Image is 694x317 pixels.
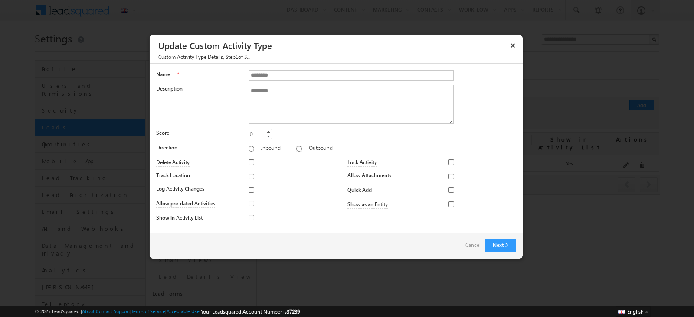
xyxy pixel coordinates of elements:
span: Your Leadsquared Account Number is [201,308,300,315]
div: 0 [249,129,255,139]
label: Direction [156,144,239,152]
span: , Step of 3... [158,54,251,60]
label: Score [156,129,239,137]
span: 37239 [287,308,300,315]
span: English [627,308,644,315]
label: Outbound [309,145,333,151]
label: Description [156,85,239,93]
a: Terms of Service [131,308,165,314]
label: Show in Activity List [156,214,203,222]
span: 1 [236,54,238,60]
label: Delete Activity [156,158,190,167]
a: Decrement [265,134,272,139]
span: Custom Activity Type Details [158,54,223,60]
a: Acceptable Use [167,308,200,314]
a: About [82,308,95,314]
button: English [616,306,651,317]
label: Lock Activity [347,158,377,167]
label: Inbound [261,145,281,151]
label: Log Activity Changes [156,185,244,193]
button: × [506,38,520,53]
a: Increment [265,129,272,134]
label: Name [156,71,170,78]
label: Allow pre-dated Activities [156,200,215,208]
label: Quick Add [347,186,372,194]
a: Contact Support [96,308,130,314]
a: Cancel [465,239,481,251]
label: Show as an Entity [347,201,388,209]
label: Allow Attachments [347,171,444,179]
label: Track Location [156,171,244,179]
span: © 2025 LeadSquared | | | | | [35,307,300,316]
h3: Update Custom Activity Type [158,38,520,53]
button: Next [485,239,516,252]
